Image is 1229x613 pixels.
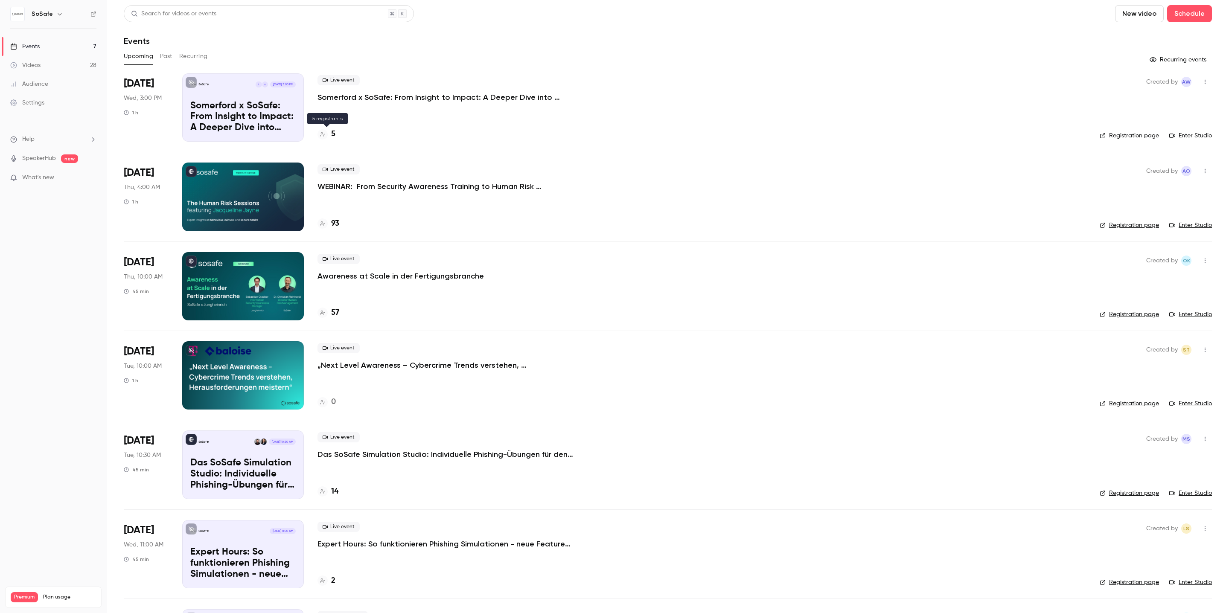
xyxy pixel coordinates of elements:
span: [DATE] [124,523,154,537]
a: Registration page [1100,399,1159,408]
div: Sep 9 Tue, 10:30 AM (Europe/Berlin) [124,430,169,499]
iframe: Noticeable Trigger [86,174,96,182]
div: Videos [10,61,41,70]
li: help-dropdown-opener [10,135,96,144]
span: Thu, 10:00 AM [124,273,163,281]
span: Live event [317,432,360,442]
a: Awareness at Scale in der Fertigungsbranche [317,271,484,281]
div: Sep 9 Tue, 10:00 AM (Europe/Berlin) [124,341,169,410]
p: WEBINAR: From Security Awareness Training to Human Risk Management [317,181,574,192]
span: LS [1183,523,1189,534]
p: Expert Hours: So funktionieren Phishing Simulationen - neue Features, Tipps & Tricks [317,539,574,549]
button: Upcoming [124,49,153,63]
a: Registration page [1100,310,1159,319]
span: Tue, 10:00 AM [124,362,162,370]
div: Search for videos or events [131,9,216,18]
span: What's new [22,173,54,182]
h1: Events [124,36,150,46]
a: Enter Studio [1169,578,1212,587]
a: 57 [317,307,339,319]
div: R [255,81,262,88]
a: SpeakerHub [22,154,56,163]
span: [DATE] 10:30 AM [269,439,295,444]
h4: 0 [331,396,336,408]
button: Recurring [179,49,208,63]
img: Gabriel Simkin [254,439,260,444]
a: 0 [317,396,336,408]
div: Events [10,42,40,51]
span: Live event [317,522,360,532]
span: Olga Krukova [1181,256,1191,266]
div: Sep 3 Wed, 3:00 PM (Europe/Berlin) [124,73,169,142]
div: 45 min [124,288,149,295]
span: Luise Schulz [1181,523,1191,534]
span: Alba Oni [1181,166,1191,176]
span: Live event [317,164,360,174]
a: „Next Level Awareness – Cybercrime Trends verstehen, Herausforderungen meistern“ Telekom Schweiz ... [317,360,574,370]
div: A [262,81,268,88]
h4: 93 [331,218,339,230]
button: Past [160,49,172,63]
a: Somerford x SoSafe: From Insight to Impact: A Deeper Dive into Behavioral Science in Cybersecurit... [182,73,304,142]
a: Das SoSafe Simulation Studio: Individuelle Phishing-Übungen für den öffentlichen Sektor [317,449,574,459]
span: Premium [11,592,38,602]
span: Created by [1146,166,1178,176]
span: [DATE] [124,166,154,180]
a: 93 [317,218,339,230]
a: Registration page [1100,489,1159,497]
span: Stefanie Theil [1181,345,1191,355]
span: Alexandra Wasilewski [1181,77,1191,87]
span: MS [1182,434,1190,444]
a: 2 [317,575,335,587]
a: Registration page [1100,221,1159,230]
span: Live event [317,75,360,85]
a: Enter Studio [1169,221,1212,230]
span: Created by [1146,434,1178,444]
span: Live event [317,343,360,353]
div: 1 h [124,109,138,116]
span: new [61,154,78,163]
span: Created by [1146,77,1178,87]
div: Sep 4 Thu, 10:00 AM (Europe/Berlin) [124,252,169,320]
span: [DATE] [124,434,154,447]
span: Tue, 10:30 AM [124,451,161,459]
button: New video [1115,5,1164,22]
a: Enter Studio [1169,489,1212,497]
img: Arzu Döver [261,439,267,444]
button: Schedule [1167,5,1212,22]
a: Enter Studio [1169,399,1212,408]
div: 1 h [124,377,138,384]
div: 1 h [124,198,138,205]
div: Sep 4 Thu, 12:00 PM (Australia/Sydney) [124,163,169,231]
span: AO [1182,166,1190,176]
span: Live event [317,254,360,264]
h4: 14 [331,486,338,497]
span: Plan usage [43,594,96,601]
span: [DATE] 3:00 PM [270,81,295,87]
h4: 2 [331,575,335,587]
p: Das SoSafe Simulation Studio: Individuelle Phishing-Übungen für den öffentlichen Sektor [190,458,296,491]
span: [DATE] 11:00 AM [270,528,295,534]
a: Somerford x SoSafe: From Insight to Impact: A Deeper Dive into Behavioral Science in Cybersecurity [317,92,574,102]
a: Enter Studio [1169,310,1212,319]
span: Created by [1146,256,1178,266]
p: SoSafe [198,529,209,533]
a: Expert Hours: So funktionieren Phishing Simulationen - neue Features, Tipps & TricksSoSafe[DATE] ... [182,520,304,588]
a: Registration page [1100,131,1159,140]
p: SoSafe [198,440,209,444]
h4: 5 [331,128,335,140]
span: [DATE] [124,256,154,269]
span: Created by [1146,523,1178,534]
span: ST [1183,345,1190,355]
span: [DATE] [124,345,154,358]
button: Recurring events [1146,53,1212,67]
div: Sep 10 Wed, 11:00 AM (Europe/Berlin) [124,520,169,588]
span: Wed, 11:00 AM [124,540,163,549]
a: Enter Studio [1169,131,1212,140]
a: Das SoSafe Simulation Studio: Individuelle Phishing-Übungen für den öffentlichen SektorSoSafeArzu... [182,430,304,499]
p: Expert Hours: So funktionieren Phishing Simulationen - neue Features, Tipps & Tricks [190,547,296,580]
span: [DATE] [124,77,154,90]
